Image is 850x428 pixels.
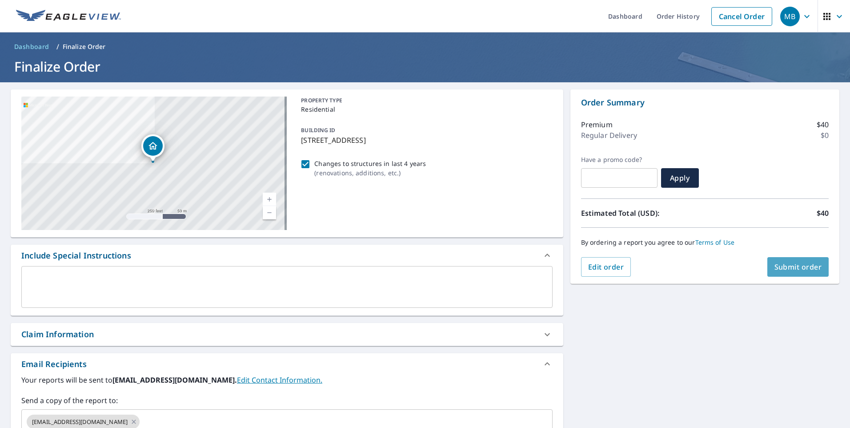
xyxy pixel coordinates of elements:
p: Estimated Total (USD): [581,208,705,218]
div: Claim Information [21,328,94,340]
p: PROPERTY TYPE [301,97,549,105]
span: Dashboard [14,42,49,51]
a: Terms of Use [695,238,735,246]
a: Current Level 17, Zoom Out [263,206,276,219]
a: EditContactInfo [237,375,322,385]
img: EV Logo [16,10,121,23]
p: By ordering a report you agree to our [581,238,829,246]
div: Include Special Instructions [21,250,131,262]
label: Have a promo code? [581,156,658,164]
button: Edit order [581,257,631,277]
p: Regular Delivery [581,130,637,141]
b: [EMAIL_ADDRESS][DOMAIN_NAME]. [112,375,237,385]
p: Premium [581,119,613,130]
p: [STREET_ADDRESS] [301,135,549,145]
div: MB [780,7,800,26]
button: Apply [661,168,699,188]
p: Finalize Order [63,42,106,51]
p: $40 [817,119,829,130]
span: Apply [668,173,692,183]
div: Email Recipients [11,353,563,375]
div: Dropped pin, building 1, Residential property, 10648 Wildlife Ct Alvaton, KY 42122 [141,134,164,162]
label: Your reports will be sent to [21,375,553,385]
h1: Finalize Order [11,57,839,76]
label: Send a copy of the report to: [21,395,553,406]
div: Claim Information [11,323,563,346]
p: Residential [301,105,549,114]
a: Current Level 17, Zoom In [263,193,276,206]
p: $0 [821,130,829,141]
span: Edit order [588,262,624,272]
p: Order Summary [581,97,829,109]
span: [EMAIL_ADDRESS][DOMAIN_NAME] [27,418,133,426]
p: BUILDING ID [301,126,335,134]
span: Submit order [774,262,822,272]
div: Email Recipients [21,358,87,370]
div: Include Special Instructions [11,245,563,266]
li: / [56,41,59,52]
a: Cancel Order [711,7,772,26]
button: Submit order [767,257,829,277]
a: Dashboard [11,40,53,54]
p: Changes to structures in last 4 years [314,159,426,168]
p: ( renovations, additions, etc. ) [314,168,426,178]
nav: breadcrumb [11,40,839,54]
p: $40 [817,208,829,218]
